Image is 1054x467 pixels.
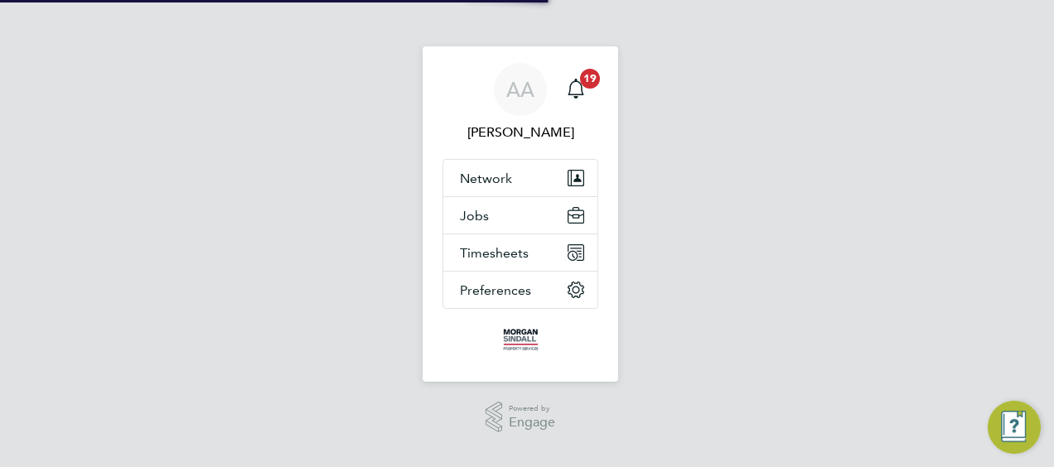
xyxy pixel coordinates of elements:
[500,325,540,352] img: morgansindallpropertyservices-logo-retina.png
[460,245,529,261] span: Timesheets
[988,401,1041,454] button: Engage Resource Center
[460,282,531,298] span: Preferences
[442,63,598,142] a: AA[PERSON_NAME]
[559,63,592,116] a: 19
[443,272,597,308] button: Preferences
[509,416,555,430] span: Engage
[580,69,600,89] span: 19
[509,402,555,416] span: Powered by
[460,171,512,186] span: Network
[486,402,556,433] a: Powered byEngage
[442,123,598,142] span: Aron Armstrong
[460,208,489,224] span: Jobs
[443,197,597,233] button: Jobs
[423,46,618,382] nav: Main navigation
[442,325,598,352] a: Go to home page
[506,79,534,100] span: AA
[443,160,597,196] button: Network
[443,234,597,271] button: Timesheets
